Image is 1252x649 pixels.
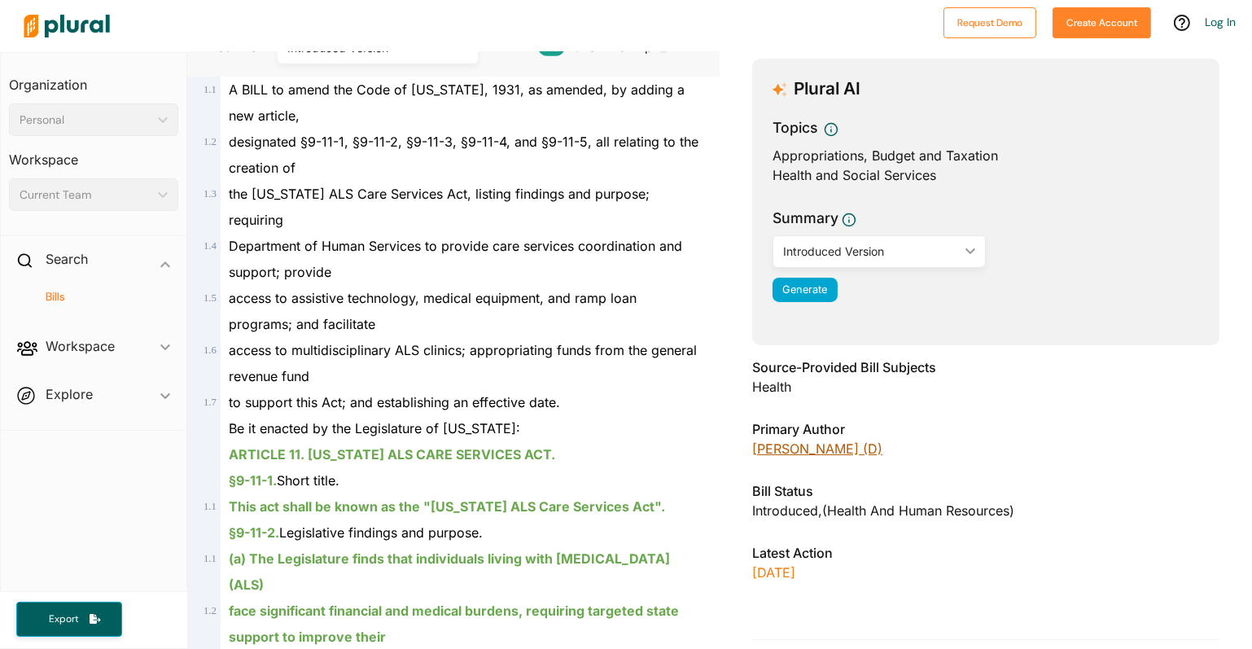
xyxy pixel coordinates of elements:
span: 1 . 4 [204,240,217,252]
h3: Source-Provided Bill Subjects [752,357,1219,377]
span: Legislative findings and purpose. [229,524,483,541]
h3: Topics [773,117,817,138]
h3: Plural AI [794,79,860,99]
h3: Primary Author [752,419,1219,439]
span: 1 . 1 [204,84,217,95]
div: Introduced , ( ) [752,501,1219,520]
button: Create Account [1053,7,1151,38]
span: 1 . 1 [204,553,217,564]
span: the [US_STATE] ALS Care Services Act, listing findings and purpose; requiring [229,186,650,228]
span: access to assistive technology, medical equipment, and ramp loan programs; and facilitate [229,290,637,332]
p: [DATE] [752,563,1219,582]
span: Generate [782,283,827,296]
span: 1 . 6 [204,344,217,356]
h3: Bill Status [752,481,1219,501]
span: 1 . 5 [204,292,217,304]
span: 1 . 3 [204,188,217,200]
div: Personal [20,112,151,129]
span: Short title. [229,472,339,489]
button: Generate [773,278,838,302]
h3: Summary [773,208,838,229]
a: Create Account [1053,13,1151,30]
span: 1 . 2 [204,136,217,147]
div: Introduced Version [783,243,959,260]
span: access to multidisciplinary ALS clinics; appropriating funds from the general revenue fund [229,342,697,384]
span: 1 . 2 [204,605,217,616]
a: Bills [25,289,170,305]
ins: ARTICLE 11. [US_STATE] ALS CARE SERVICES ACT. [229,446,555,463]
span: to support this Act; and establishing an effective date. [229,394,560,410]
h3: Latest Action [752,543,1219,563]
ins: §9-11-1. [229,472,277,489]
button: Request Demo [943,7,1036,38]
h2: Search [46,250,88,268]
span: 1 . 7 [204,397,217,408]
div: Health and Social Services [773,165,1199,185]
h3: Workspace [9,136,178,172]
ins: (a) The Legislature finds that individuals living with [MEDICAL_DATA] (ALS) [229,550,670,593]
h3: Organization [9,61,178,97]
div: Current Team [20,186,151,204]
span: A BILL to amend the Code of [US_STATE], 1931, as amended, by adding a new article, [229,81,685,124]
span: Export [37,612,90,626]
a: Log In [1205,15,1236,29]
button: Export [16,602,122,637]
span: designated §9-11-1, §9-11-2, §9-11-3, §9-11-4, and §9-11-5, all relating to the creation of [229,134,698,176]
div: Health [752,377,1219,397]
ins: face significant financial and medical burdens, requiring targeted state support to improve their [229,603,679,645]
span: Be it enacted by the Legislature of [US_STATE]: [229,420,520,436]
ins: This act shall be known as the "[US_STATE] ALS Care Services Act". [229,498,665,515]
a: [PERSON_NAME] (D) [752,441,882,457]
span: Health and Human Resources [827,502,1009,519]
div: Appropriations, Budget and Taxation [773,146,1199,165]
ins: §9-11-2. [229,524,279,541]
a: Request Demo [943,13,1036,30]
span: Department of Human Services to provide care services coordination and support; provide [229,238,682,280]
span: 1 . 1 [204,501,217,512]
